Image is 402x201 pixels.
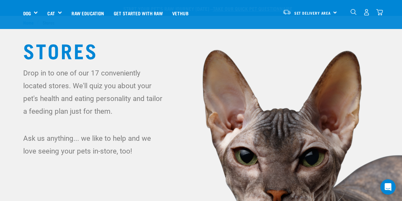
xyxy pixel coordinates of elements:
[67,0,109,26] a: Raw Education
[351,9,357,15] img: home-icon-1@2x.png
[283,9,291,15] img: van-moving.png
[363,9,370,16] img: user.png
[23,10,31,17] a: Dog
[167,0,193,26] a: Vethub
[47,10,55,17] a: Cat
[23,132,166,157] p: Ask us anything... we like to help and we love seeing your pets in-store, too!
[380,179,396,195] div: Open Intercom Messenger
[109,0,167,26] a: Get started with Raw
[23,67,166,118] p: Drop in to one of our 17 conveniently located stores. We'll quiz you about your pet's health and ...
[376,9,383,16] img: home-icon@2x.png
[294,12,331,14] span: Set Delivery Area
[23,39,379,61] h1: Stores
